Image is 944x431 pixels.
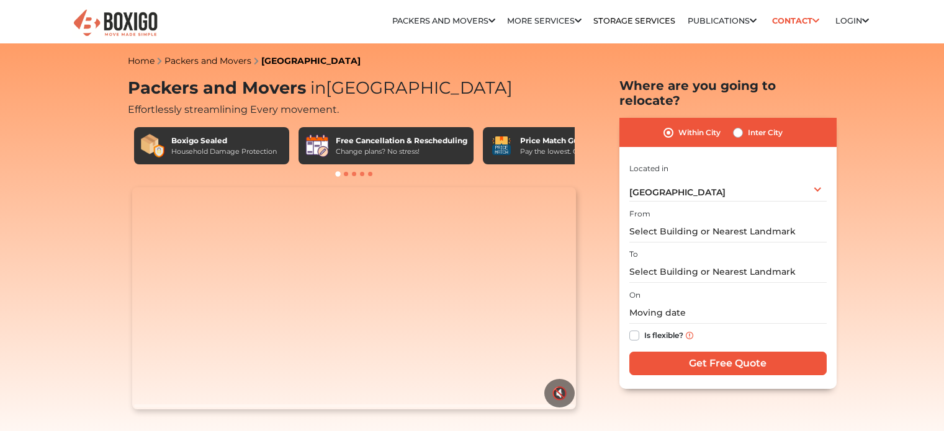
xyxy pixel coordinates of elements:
div: Pay the lowest. Guaranteed! [520,146,614,157]
div: Household Damage Protection [171,146,277,157]
label: Located in [629,163,668,174]
label: Within City [678,125,721,140]
video: Your browser does not support the video tag. [132,187,576,409]
input: Select Building or Nearest Landmark [629,261,827,283]
span: [GEOGRAPHIC_DATA] [629,187,726,198]
div: Free Cancellation & Rescheduling [336,135,467,146]
a: Packers and Movers [392,16,495,25]
label: Is flexible? [644,328,683,341]
h2: Where are you going to relocate? [619,78,837,108]
div: Change plans? No stress! [336,146,467,157]
a: [GEOGRAPHIC_DATA] [261,55,361,66]
label: Inter City [748,125,783,140]
label: On [629,290,641,301]
a: Home [128,55,155,66]
span: Effortlessly streamlining Every movement. [128,104,339,115]
img: Boxigo [72,8,159,38]
img: Price Match Guarantee [489,133,514,158]
input: Select Building or Nearest Landmark [629,221,827,242]
div: Boxigo Sealed [171,135,277,146]
button: 🔇 [544,379,575,407]
a: Publications [688,16,757,25]
span: in [310,78,326,98]
label: To [629,249,638,260]
a: Packers and Movers [164,55,251,66]
span: [GEOGRAPHIC_DATA] [306,78,513,98]
h1: Packers and Movers [128,78,581,99]
a: Storage Services [593,16,675,25]
input: Get Free Quote [629,352,827,375]
img: info [686,332,693,339]
div: Price Match Guarantee [520,135,614,146]
label: From [629,208,650,220]
a: Login [835,16,869,25]
img: Free Cancellation & Rescheduling [305,133,330,158]
a: More services [507,16,582,25]
img: Boxigo Sealed [140,133,165,158]
input: Moving date [629,302,827,324]
a: Contact [768,11,824,30]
